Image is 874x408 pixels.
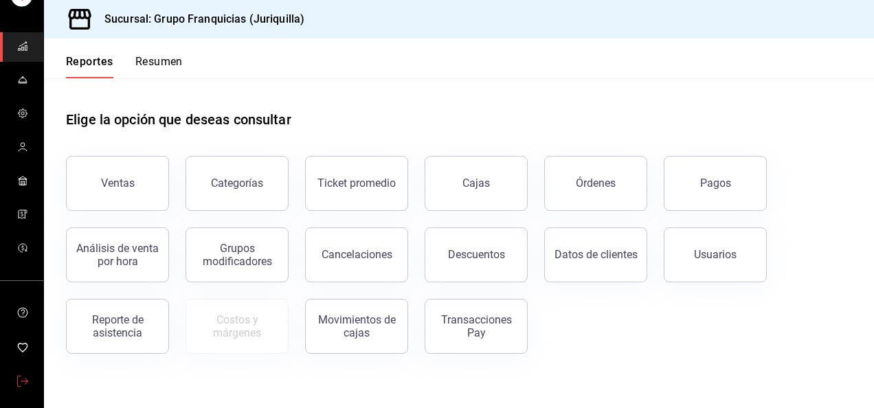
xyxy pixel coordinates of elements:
div: Costos y márgenes [194,313,280,339]
h3: Sucursal: Grupo Franquicias (Juriquilla) [93,11,304,27]
div: Datos de clientes [554,248,638,261]
button: Grupos modificadores [186,227,289,282]
div: Transacciones Pay [434,313,519,339]
button: Datos de clientes [544,227,647,282]
button: Órdenes [544,156,647,211]
button: Descuentos [425,227,528,282]
button: Contrata inventarios para ver este reporte [186,299,289,354]
button: Usuarios [664,227,767,282]
button: Movimientos de cajas [305,299,408,354]
button: Reporte de asistencia [66,299,169,354]
div: Movimientos de cajas [314,313,399,339]
div: Usuarios [694,248,737,261]
button: Cancelaciones [305,227,408,282]
div: Ventas [101,177,135,190]
button: Reportes [66,55,113,78]
button: Resumen [135,55,183,78]
div: Descuentos [448,248,505,261]
button: Análisis de venta por hora [66,227,169,282]
div: Análisis de venta por hora [75,242,160,268]
div: Reporte de asistencia [75,313,160,339]
div: Pagos [700,177,731,190]
button: Ticket promedio [305,156,408,211]
div: navigation tabs [66,55,183,78]
div: Cajas [462,175,491,192]
div: Grupos modificadores [194,242,280,268]
h1: Elige la opción que deseas consultar [66,109,291,130]
button: Categorías [186,156,289,211]
button: Transacciones Pay [425,299,528,354]
div: Categorías [211,177,263,190]
a: Cajas [425,156,528,211]
div: Cancelaciones [322,248,392,261]
button: Ventas [66,156,169,211]
div: Ticket promedio [317,177,396,190]
div: Órdenes [576,177,616,190]
button: Pagos [664,156,767,211]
